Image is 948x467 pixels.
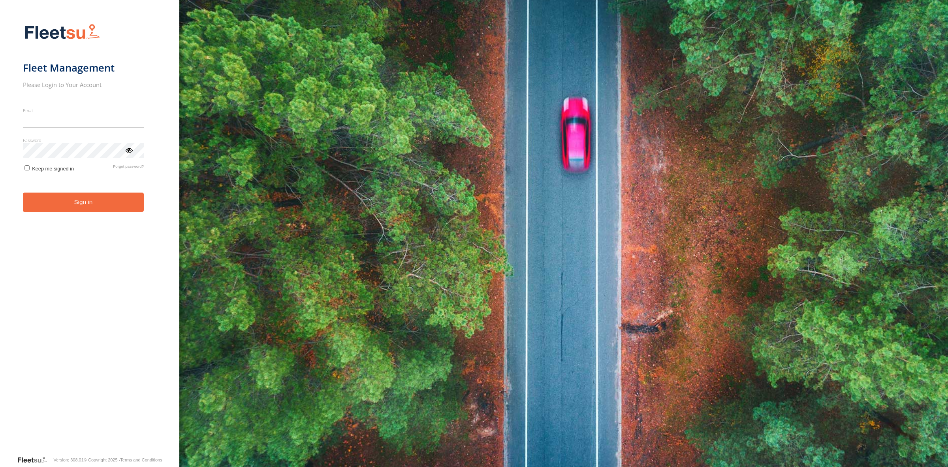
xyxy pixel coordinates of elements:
label: Password [23,137,144,143]
div: © Copyright 2025 - [84,458,162,462]
div: ViewPassword [125,146,133,154]
button: Sign in [23,193,144,212]
h2: Please Login to Your Account [23,81,144,89]
input: Keep me signed in [24,165,30,170]
span: Keep me signed in [32,166,74,172]
a: Terms and Conditions [120,458,162,462]
a: Forgot password? [113,164,144,172]
img: Fleetsu [23,22,102,42]
h1: Fleet Management [23,61,144,74]
form: main [23,19,157,455]
div: Version: 308.01 [53,458,83,462]
label: Email [23,108,144,113]
a: Visit our Website [17,456,53,464]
